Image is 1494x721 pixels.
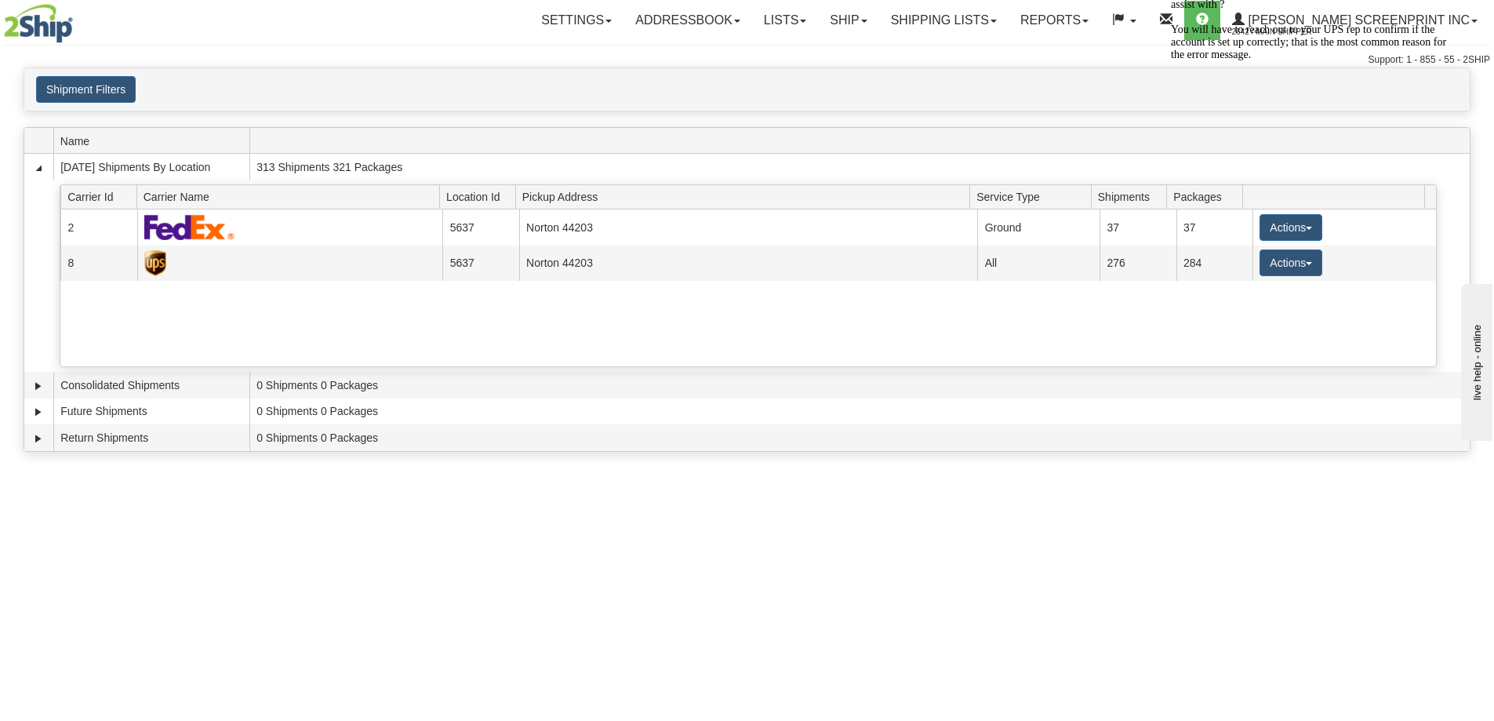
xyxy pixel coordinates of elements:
[60,209,136,245] td: 2
[623,1,752,40] a: Addressbook
[31,160,46,176] a: Collapse
[249,372,1470,399] td: 0 Shipments 0 Packages
[31,404,46,420] a: Expand
[144,214,234,240] img: FedEx Express®
[976,184,1091,209] span: Service Type
[4,53,1490,67] div: Support: 1 - 855 - 55 - 2SHIP
[67,184,136,209] span: Carrier Id
[31,378,46,394] a: Expand
[31,431,46,446] a: Expand
[249,424,1470,451] td: 0 Shipments 0 Packages
[1100,209,1176,245] td: 37
[144,184,440,209] span: Carrier Name
[6,31,271,68] span: That is correct, everything seems in order and labels are generated by using a third party. Is th...
[529,1,623,40] a: Settings
[977,209,1100,245] td: Ground
[6,6,165,18] span: You are welcome. Have a great day!
[1245,13,1470,27] span: [PERSON_NAME] Screenprint Inc
[53,424,249,451] td: Return Shipments
[879,1,1009,40] a: Shipping lists
[446,184,515,209] span: Location Id
[60,246,136,281] td: 8
[249,399,1470,425] td: 0 Shipments 0 Packages
[249,154,1470,180] td: 313 Shipments 321 Packages
[1009,1,1100,40] a: Reports
[1098,184,1167,209] span: Shipments
[60,129,249,153] span: Name
[144,250,166,276] img: UPS
[4,4,73,43] img: logo2642.jpg
[818,1,878,40] a: Ship
[442,209,518,245] td: 5637
[53,372,249,399] td: Consolidated Shipments
[977,246,1100,281] td: All
[522,184,970,209] span: Pickup Address
[1458,280,1492,440] iframe: chat widget
[53,154,249,180] td: [DATE] Shipments By Location
[6,6,289,119] div: You are welcome. Have a great day!That is correct, everything seems in order and labels are gener...
[53,399,249,425] td: Future Shipments
[519,209,978,245] td: Norton 44203
[752,1,818,40] a: Lists
[6,82,282,118] span: You will have to reach out to your UPS rep to confirm if the account is set up correctly; that is...
[36,76,136,103] button: Shipment Filters
[1100,246,1176,281] td: 276
[12,13,145,25] div: live help - online
[442,246,518,281] td: 5637
[519,246,978,281] td: Norton 44203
